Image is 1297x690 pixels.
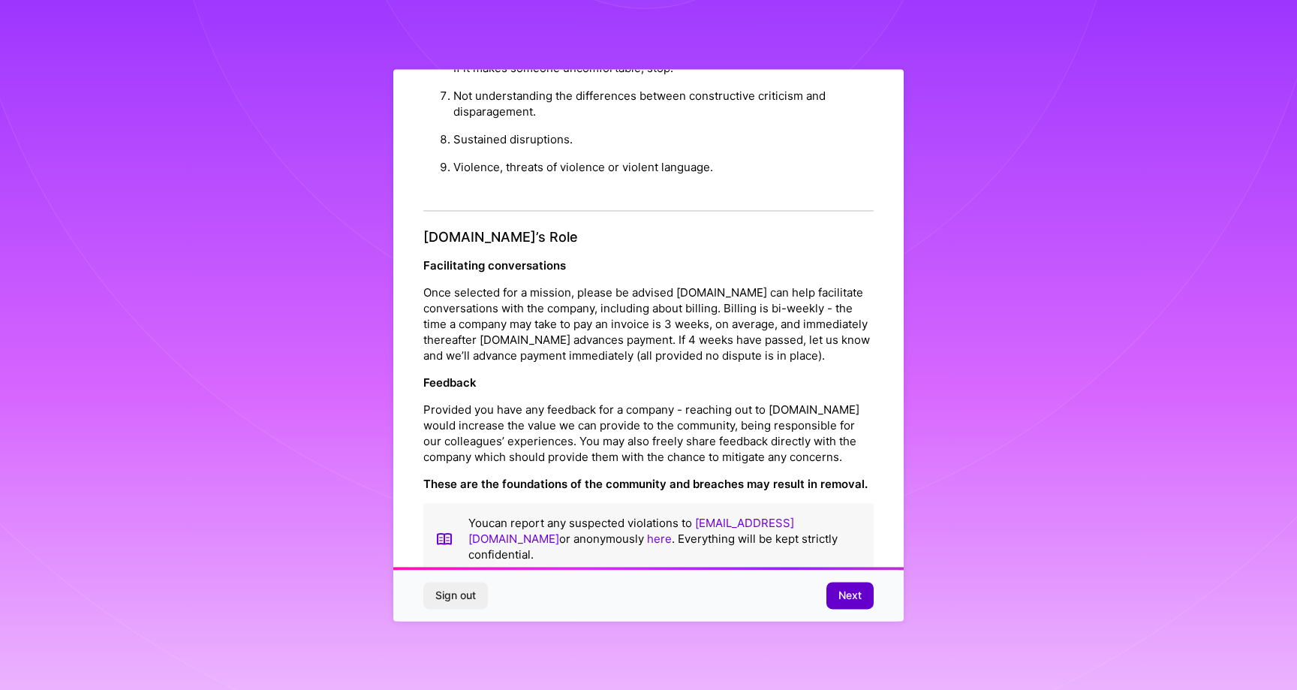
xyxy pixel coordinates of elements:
li: Sustained disruptions. [453,126,874,154]
p: Once selected for a mission, please be advised [DOMAIN_NAME] can help facilitate conversations wi... [423,285,874,363]
p: You can report any suspected violations to or anonymously . Everything will be kept strictly conf... [468,515,862,562]
li: Not understanding the differences between constructive criticism and disparagement. [453,83,874,126]
span: Next [838,588,862,603]
a: [EMAIL_ADDRESS][DOMAIN_NAME] [468,516,794,546]
a: here [647,532,672,546]
li: Violence, threats of violence or violent language. [453,154,874,182]
img: book icon [435,515,453,562]
strong: Facilitating conversations [423,258,566,273]
h4: [DOMAIN_NAME]’s Role [423,230,874,246]
span: Sign out [435,588,476,603]
p: Provided you have any feedback for a company - reaching out to [DOMAIN_NAME] would increase the v... [423,402,874,465]
strong: Feedback [423,375,477,390]
button: Sign out [423,582,488,609]
button: Next [826,582,874,609]
strong: These are the foundations of the community and breaches may result in removal. [423,477,868,491]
